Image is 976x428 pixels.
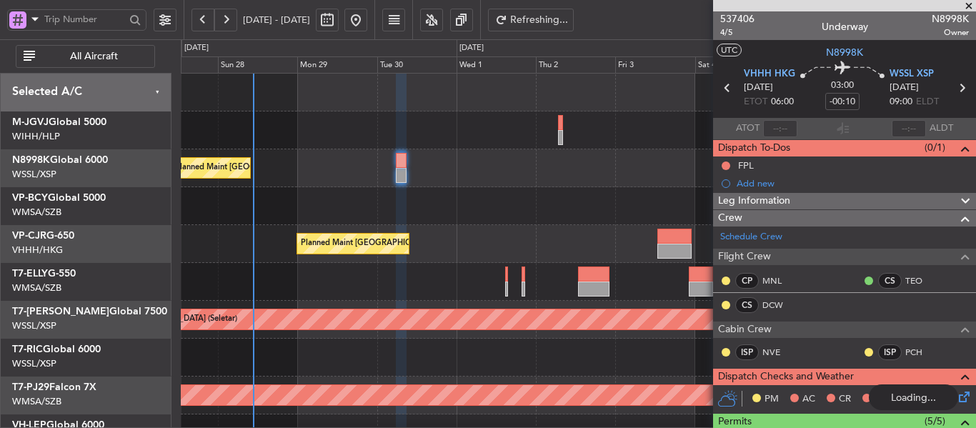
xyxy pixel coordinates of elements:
span: AC [802,392,815,407]
span: Owner [932,26,969,39]
a: DCW [762,299,795,312]
a: MNL [762,274,795,287]
span: Leg Information [718,193,790,209]
div: Sat 4 [695,56,775,74]
span: ETOT [744,95,767,109]
span: M-JGVJ [12,117,49,127]
a: VP-CJRG-650 [12,231,74,241]
span: Dispatch To-Dos [718,140,790,156]
div: Underway [822,19,868,34]
span: PM [765,392,779,407]
a: WSSL/XSP [12,319,56,332]
a: WMSA/SZB [12,206,61,219]
div: CP [735,273,759,289]
span: WSSL XSP [890,67,934,81]
span: VP-BCY [12,193,48,203]
span: 537406 [720,11,755,26]
a: T7-[PERSON_NAME]Global 7500 [12,307,167,317]
span: Cabin Crew [718,322,772,338]
a: WIHH/HLP [12,130,60,143]
span: VHHH HKG [744,67,795,81]
span: ALDT [930,121,953,136]
div: Mon 29 [297,56,377,74]
button: UTC [717,44,742,56]
a: T7-RICGlobal 6000 [12,344,101,354]
span: ELDT [916,95,939,109]
div: CS [878,273,902,289]
span: 4/5 [720,26,755,39]
div: Add new [737,177,969,189]
a: Schedule Crew [720,230,782,244]
a: M-JGVJGlobal 5000 [12,117,106,127]
div: Tue 30 [377,56,457,74]
div: [DATE] [459,42,484,54]
a: VHHH/HKG [12,244,63,257]
span: N8998K [932,11,969,26]
span: T7-RIC [12,344,43,354]
input: --:-- [763,120,797,137]
a: N8998KGlobal 6000 [12,155,108,165]
div: [DATE] [184,42,209,54]
span: VP-CJR [12,231,46,241]
span: [DATE] [890,81,919,95]
a: T7-ELLYG-550 [12,269,76,279]
span: All Aircraft [38,51,150,61]
span: 03:00 [831,79,854,93]
input: Trip Number [44,9,125,30]
span: T7-PJ29 [12,382,49,392]
a: VP-BCYGlobal 5000 [12,193,106,203]
div: CS [735,297,759,313]
span: ATOT [736,121,760,136]
div: FPL [738,159,754,171]
div: Loading... [869,384,958,410]
span: Refreshing... [510,15,569,25]
button: All Aircraft [16,45,155,68]
span: CR [839,392,851,407]
span: N8998K [12,155,50,165]
span: Flight Crew [718,249,771,265]
span: [DATE] [744,81,773,95]
a: WSSL/XSP [12,357,56,370]
div: ISP [735,344,759,360]
button: Refreshing... [488,9,574,31]
a: WMSA/SZB [12,282,61,294]
div: Fri 3 [615,56,694,74]
a: PCH [905,346,937,359]
span: 06:00 [771,95,794,109]
span: (0/1) [925,140,945,155]
a: WMSA/SZB [12,395,61,408]
span: Crew [718,210,742,227]
a: TEO [905,274,937,287]
span: N8998K [826,45,863,60]
span: T7-[PERSON_NAME] [12,307,109,317]
div: Wed 1 [457,56,536,74]
div: Thu 2 [536,56,615,74]
span: T7-ELLY [12,269,48,279]
span: Dispatch Checks and Weather [718,369,854,385]
div: Sun 28 [218,56,297,74]
a: T7-PJ29Falcon 7X [12,382,96,392]
a: WSSL/XSP [12,168,56,181]
span: [DATE] - [DATE] [243,14,310,26]
span: 09:00 [890,95,912,109]
div: Planned Maint [GEOGRAPHIC_DATA] ([GEOGRAPHIC_DATA] Intl) [301,233,539,254]
a: NVE [762,346,795,359]
div: ISP [878,344,902,360]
